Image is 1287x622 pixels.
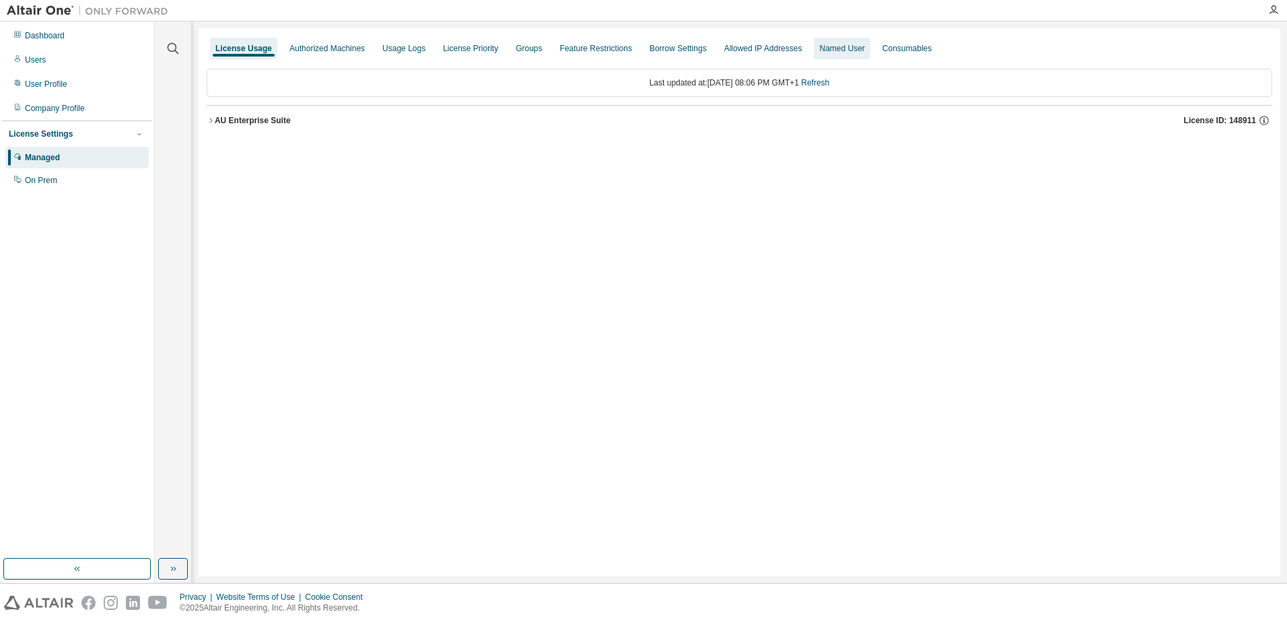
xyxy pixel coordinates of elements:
div: Feature Restrictions [560,43,632,54]
div: User Profile [25,79,67,90]
a: Refresh [801,78,829,88]
div: Cookie Consent [305,592,370,602]
img: facebook.svg [81,596,96,610]
img: Altair One [7,4,175,18]
img: instagram.svg [104,596,118,610]
img: linkedin.svg [126,596,140,610]
div: Last updated at: [DATE] 08:06 PM GMT+1 [207,69,1272,97]
div: Allowed IP Addresses [724,43,802,54]
div: Company Profile [25,103,85,114]
div: Borrow Settings [650,43,707,54]
div: License Priority [443,43,498,54]
div: Dashboard [25,30,65,41]
span: License ID: 148911 [1184,115,1256,126]
p: © 2025 Altair Engineering, Inc. All Rights Reserved. [180,602,371,614]
div: AU Enterprise Suite [215,115,291,126]
div: Named User [819,43,864,54]
div: License Usage [215,43,272,54]
div: Privacy [180,592,216,602]
div: Authorized Machines [289,43,365,54]
div: On Prem [25,175,57,186]
div: Usage Logs [382,43,425,54]
img: altair_logo.svg [4,596,73,610]
div: Managed [25,152,60,163]
div: Website Terms of Use [216,592,305,602]
div: License Settings [9,129,73,139]
div: Groups [516,43,542,54]
div: Consumables [882,43,932,54]
img: youtube.svg [148,596,168,610]
div: Users [25,55,46,65]
button: AU Enterprise SuiteLicense ID: 148911 [207,106,1272,135]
